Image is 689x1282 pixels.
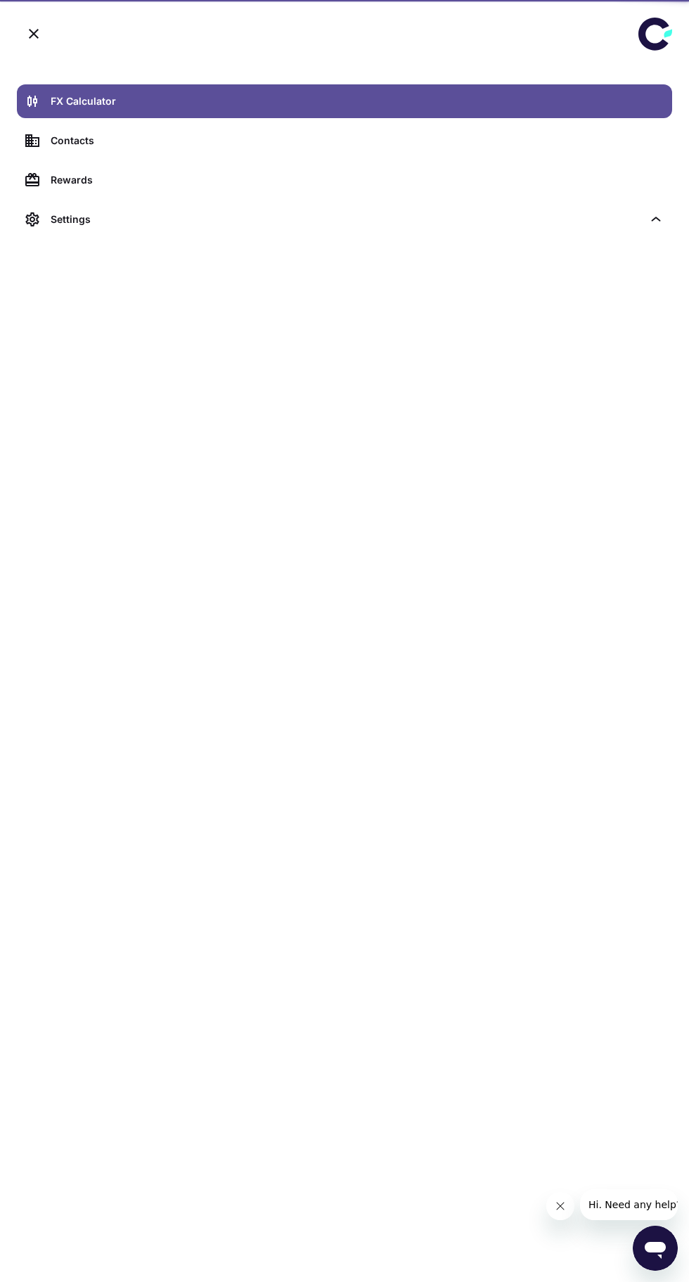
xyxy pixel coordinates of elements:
[17,84,672,118] a: FX Calculator
[546,1192,574,1220] iframe: Close message
[51,133,664,148] div: Contacts
[633,1226,678,1271] iframe: Button to launch messaging window
[17,124,672,158] a: Contacts
[51,172,664,188] div: Rewards
[51,94,664,109] div: FX Calculator
[51,212,643,227] div: Settings
[17,163,672,197] a: Rewards
[17,203,672,236] div: Settings
[8,10,101,21] span: Hi. Need any help?
[580,1189,678,1220] iframe: Message from company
